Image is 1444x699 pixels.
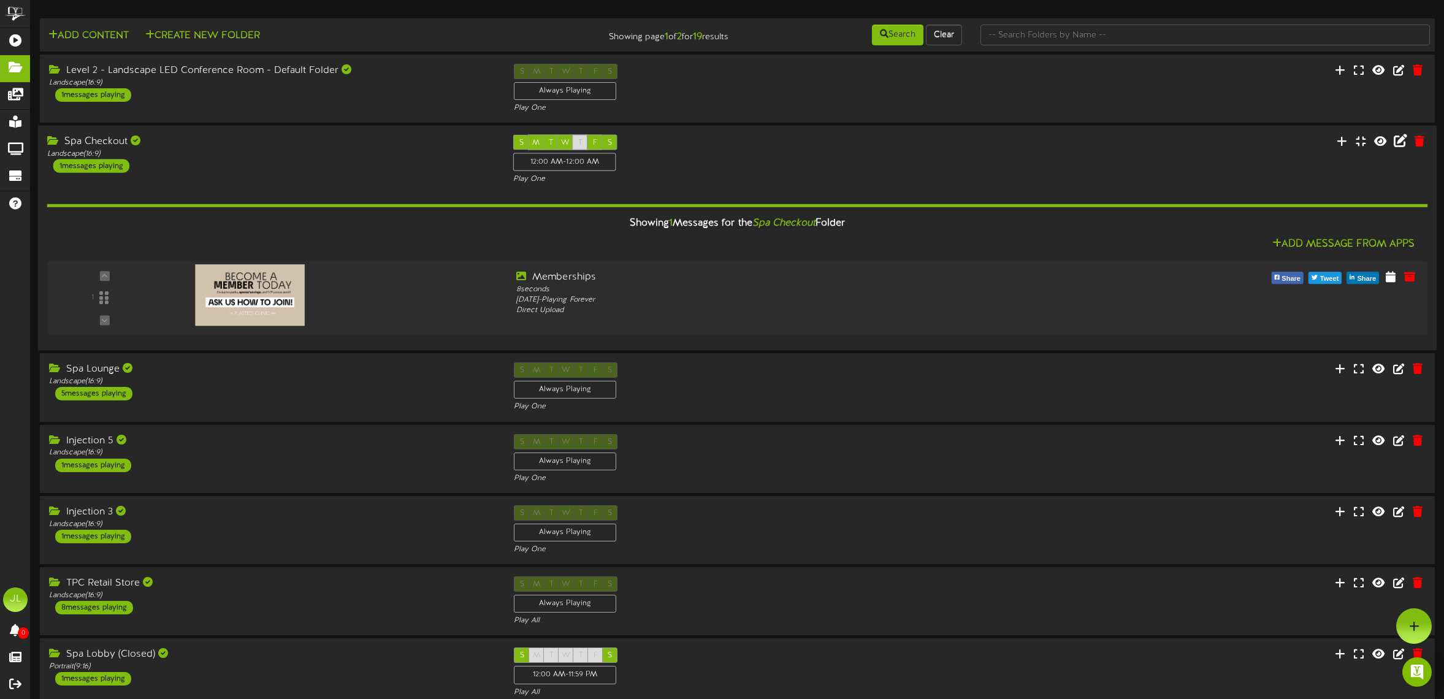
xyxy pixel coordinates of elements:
div: 1 messages playing [55,88,131,102]
div: Play One [513,174,961,185]
div: 5 messages playing [55,387,132,400]
button: Share [1347,272,1379,285]
span: F [593,139,597,147]
div: Always Playing [514,381,616,399]
div: Spa Lounge [49,362,495,376]
button: Share [1271,272,1304,285]
div: Play All [514,616,960,626]
div: Memberships [516,270,1073,285]
div: Landscape ( 16:9 ) [49,519,495,530]
span: S [608,139,612,147]
div: Play One [514,103,960,113]
div: Direct Upload [516,306,1073,316]
input: -- Search Folders by Name -- [980,25,1430,45]
span: Share [1354,273,1378,286]
button: Clear [926,25,962,45]
i: Spa Checkout [752,218,816,229]
div: Play All [514,687,960,698]
div: [DATE] - Playing Forever [516,296,1073,306]
div: TPC Retail Store [49,576,495,590]
div: 12:00 AM - 12:00 AM [513,153,616,171]
span: F [594,651,598,660]
span: S [608,651,612,660]
strong: 2 [677,31,682,42]
span: M [532,139,540,147]
div: Landscape ( 16:9 ) [49,376,495,387]
div: 8 messages playing [55,601,133,614]
span: M [533,651,540,660]
div: Landscape ( 16:9 ) [49,590,495,601]
button: Create New Folder [142,28,264,44]
span: 1 [669,218,673,229]
div: Play One [514,473,960,484]
span: S [519,139,524,147]
span: T [549,139,553,147]
button: Search [872,25,923,45]
div: Showing Messages for the Folder [38,210,1437,237]
button: Add Content [45,28,132,44]
div: Level 2 - Landscape LED Conference Room - Default Folder [49,64,495,78]
div: Showing page of for results [503,23,738,44]
button: Tweet [1308,272,1342,285]
span: S [520,651,524,660]
div: Play One [514,544,960,555]
div: 1 messages playing [53,159,129,173]
div: Landscape ( 16:9 ) [49,448,495,458]
span: T [549,651,554,660]
div: 1 messages playing [55,459,131,472]
div: 8 seconds [516,285,1073,295]
div: JL [3,587,28,612]
span: Tweet [1318,273,1341,286]
strong: 19 [693,31,702,42]
span: T [578,139,583,147]
span: W [561,139,570,147]
div: Always Playing [514,453,616,470]
div: Always Playing [514,595,616,613]
div: Injection 3 [49,505,495,519]
button: Add Message From Apps [1269,237,1419,252]
div: Play One [514,402,960,412]
div: 12:00 AM - 11:59 PM [514,666,616,684]
div: Injection 5 [49,434,495,448]
div: Spa Lobby (Closed) [49,647,495,662]
img: b430050e-80de-40f8-994b-bdbd4b236f02.jpg [196,264,305,326]
div: Open Intercom Messenger [1402,657,1432,687]
span: W [562,651,570,660]
div: Always Playing [514,82,616,100]
div: 1 messages playing [55,530,131,543]
div: Landscape ( 16:9 ) [47,149,495,159]
div: Always Playing [514,524,616,541]
div: Landscape ( 16:9 ) [49,78,495,88]
div: Spa Checkout [47,135,495,149]
strong: 1 [665,31,668,42]
div: Portrait ( 9:16 ) [49,662,495,672]
span: 0 [18,627,29,639]
div: 1 messages playing [55,672,131,686]
span: Share [1279,273,1303,286]
span: T [579,651,583,660]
